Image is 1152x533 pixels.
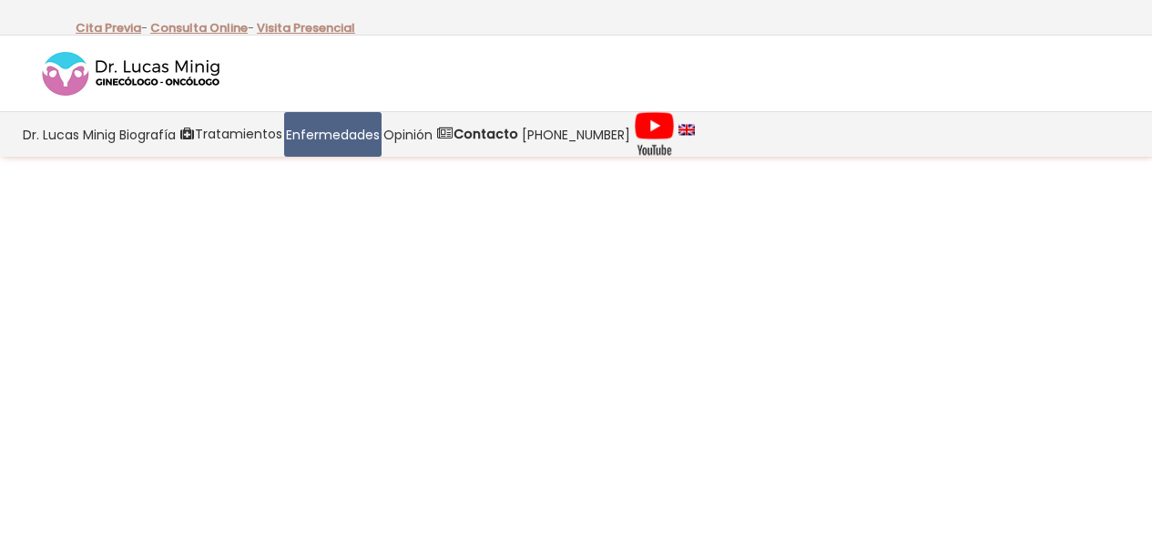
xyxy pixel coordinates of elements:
a: Opinión [382,112,434,157]
img: language english [678,124,695,135]
span: Tratamientos [195,124,282,145]
img: Videos Youtube Ginecología [634,111,675,157]
a: Dr. Lucas Minig [21,112,117,157]
a: Tratamientos [178,112,284,157]
a: language english [677,112,697,157]
a: Contacto [434,112,520,157]
a: [PHONE_NUMBER] [520,112,632,157]
p: - [76,16,148,40]
a: Visita Presencial [257,19,355,36]
a: Cita Previa [76,19,141,36]
span: Biografía [119,124,176,145]
a: Videos Youtube Ginecología [632,112,677,157]
span: [PHONE_NUMBER] [522,124,630,145]
strong: Contacto [454,125,518,143]
a: Biografía [117,112,178,157]
p: - [150,16,254,40]
span: Enfermedades [286,124,380,145]
a: Enfermedades [284,112,382,157]
span: Dr. Lucas Minig [23,124,116,145]
span: Opinión [383,124,433,145]
a: Consulta Online [150,19,248,36]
